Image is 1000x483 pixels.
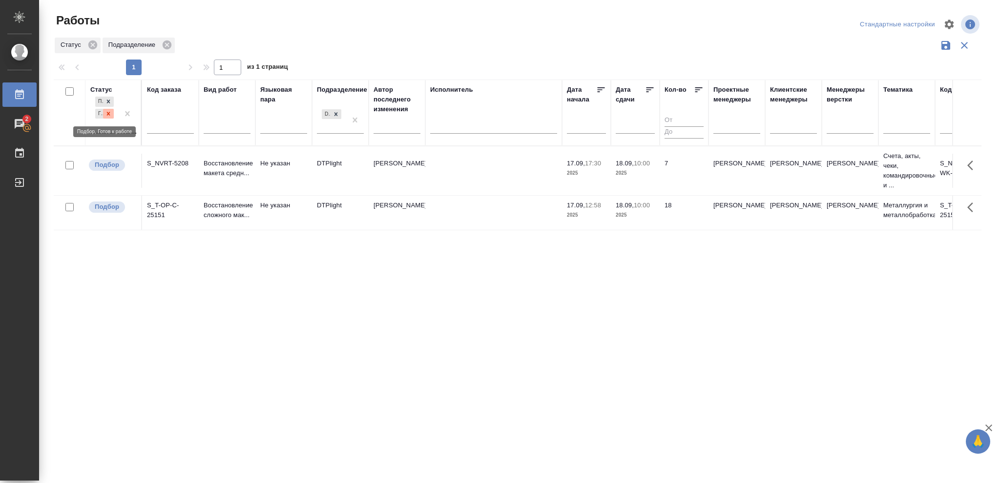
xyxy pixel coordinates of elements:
[665,126,704,139] input: До
[567,210,606,220] p: 2025
[312,154,369,188] td: DTPlight
[961,154,985,177] button: Здесь прячутся важные кнопки
[204,85,237,95] div: Вид работ
[955,36,974,55] button: Сбросить фильтры
[260,85,307,104] div: Языковая пара
[95,202,119,212] p: Подбор
[708,196,765,230] td: [PERSON_NAME]
[95,109,103,119] div: Готов к работе
[103,38,175,53] div: Подразделение
[966,429,990,454] button: 🙏
[88,201,136,214] div: Можно подбирать исполнителей
[616,85,645,104] div: Дата сдачи
[90,85,112,95] div: Статус
[55,38,101,53] div: Статус
[660,154,708,188] td: 7
[883,151,930,190] p: Счета, акты, чеки, командировочные и ...
[585,160,601,167] p: 17:30
[961,15,981,34] span: Посмотреть информацию
[940,85,978,95] div: Код работы
[322,109,331,120] div: DTPlight
[708,154,765,188] td: [PERSON_NAME]
[369,196,425,230] td: [PERSON_NAME]
[713,85,760,104] div: Проектные менеджеры
[970,431,986,452] span: 🙏
[883,201,930,220] p: Металлургия и металлобработка
[317,85,367,95] div: Подразделение
[883,85,913,95] div: Тематика
[147,85,181,95] div: Код заказа
[19,114,34,124] span: 2
[616,201,634,209] p: 18.09,
[827,201,874,210] p: [PERSON_NAME]
[660,196,708,230] td: 18
[961,196,985,219] button: Здесь прячутся важные кнопки
[616,168,655,178] p: 2025
[857,17,937,32] div: split button
[567,168,606,178] p: 2025
[665,85,687,95] div: Кол-во
[935,196,992,230] td: S_T-OP-C-25151-WK-008
[54,13,100,28] span: Работы
[935,154,992,188] td: S_NVRT-5208-WK-013
[108,40,159,50] p: Подразделение
[312,196,369,230] td: DTPlight
[827,159,874,168] p: [PERSON_NAME]
[665,114,704,126] input: От
[616,210,655,220] p: 2025
[255,154,312,188] td: Не указан
[95,97,103,107] div: Подбор
[765,196,822,230] td: [PERSON_NAME]
[937,36,955,55] button: Сохранить фильтры
[2,112,37,136] a: 2
[204,201,250,220] p: Восстановление сложного мак...
[616,160,634,167] p: 18.09,
[61,40,84,50] p: Статус
[634,160,650,167] p: 10:00
[430,85,473,95] div: Исполнитель
[247,61,288,75] span: из 1 страниц
[567,201,585,209] p: 17.09,
[567,160,585,167] p: 17.09,
[147,201,194,220] div: S_T-OP-C-25151
[321,108,342,121] div: DTPlight
[585,201,601,209] p: 12:58
[937,13,961,36] span: Настроить таблицу
[374,85,420,114] div: Автор последнего изменения
[95,160,119,170] p: Подбор
[827,85,874,104] div: Менеджеры верстки
[567,85,596,104] div: Дата начала
[147,159,194,168] div: S_NVRT-5208
[765,154,822,188] td: [PERSON_NAME]
[770,85,817,104] div: Клиентские менеджеры
[255,196,312,230] td: Не указан
[369,154,425,188] td: [PERSON_NAME]
[634,201,650,209] p: 10:00
[88,159,136,172] div: Можно подбирать исполнителей
[204,159,250,178] p: Восстановление макета средн...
